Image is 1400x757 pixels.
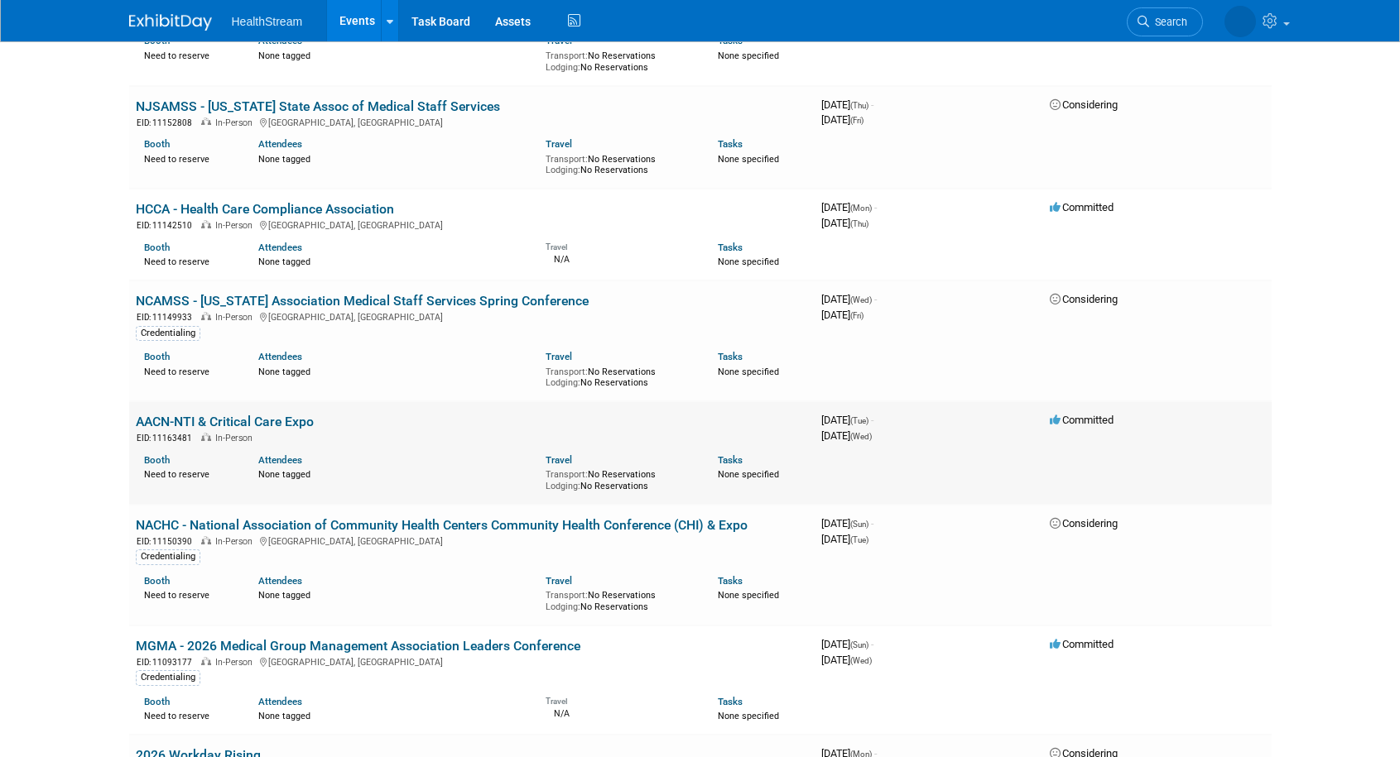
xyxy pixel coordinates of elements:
[136,326,200,341] div: Credentialing
[821,98,873,111] span: [DATE]
[215,536,257,547] span: In-Person
[144,47,234,62] div: Need to reserve
[871,517,873,529] span: -
[258,253,533,268] div: None tagged
[850,295,872,304] span: (Wed)
[136,654,808,668] div: [GEOGRAPHIC_DATA], [GEOGRAPHIC_DATA]
[546,691,693,707] div: Travel
[850,640,868,649] span: (Sun)
[821,309,864,321] span: [DATE]
[144,466,234,481] div: Need to reserve
[718,711,779,721] span: None specified
[144,363,234,378] div: Need to reserve
[718,50,779,61] span: None specified
[136,98,500,114] a: NJSAMSS - [US_STATE] State Assoc of Medical Staff Services
[850,219,868,228] span: (Thu)
[201,657,211,665] img: In-Person Event
[201,433,211,441] img: In-Person Event
[546,367,588,377] span: Transport:
[258,454,302,466] a: Attendees
[850,116,864,125] span: (Fri)
[546,481,580,491] span: Lodging:
[144,575,170,587] a: Booth
[850,204,872,213] span: (Mon)
[821,414,873,426] span: [DATE]
[137,658,199,667] span: EID: 11093177
[201,536,211,544] img: In-Person Event
[850,101,868,110] span: (Thu)
[821,654,872,666] span: [DATE]
[718,351,743,362] a: Tasks
[546,151,693,176] div: No Reservations No Reservations
[258,707,533,722] div: None tagged
[546,363,693,389] div: No Reservations No Reservations
[1050,201,1114,213] span: Committed
[136,115,808,129] div: [GEOGRAPHIC_DATA], [GEOGRAPHIC_DATA]
[821,638,873,650] span: [DATE]
[718,256,779,267] span: None specified
[821,113,864,126] span: [DATE]
[258,587,533,601] div: None tagged
[258,242,302,253] a: Attendees
[136,293,589,309] a: NCAMSS - [US_STATE] Association Medical Staff Services Spring Conference
[546,165,580,175] span: Lodging:
[258,696,302,707] a: Attendees
[215,657,257,668] span: In-Person
[144,151,234,165] div: Need to reserve
[821,533,868,545] span: [DATE]
[1224,6,1256,37] img: Wendy Nixx
[144,253,234,268] div: Need to reserve
[258,575,302,587] a: Attendees
[546,707,693,720] div: N/A
[718,454,743,466] a: Tasks
[201,312,211,320] img: In-Person Event
[821,201,877,213] span: [DATE]
[129,14,212,31] img: ExhibitDay
[258,363,533,378] div: None tagged
[144,587,234,601] div: Need to reserve
[1050,293,1118,305] span: Considering
[137,313,199,322] span: EID: 11149933
[215,433,257,443] span: In-Person
[546,575,572,587] a: Travel
[546,237,693,252] div: Travel
[718,575,743,587] a: Tasks
[718,469,779,480] span: None specified
[1050,414,1114,426] span: Committed
[546,601,580,612] span: Lodging:
[821,293,877,305] span: [DATE]
[201,220,211,228] img: In-Person Event
[718,367,779,377] span: None specified
[136,638,580,654] a: MGMA - 2026 Medical Group Management Association Leaders Conference
[871,414,873,426] span: -
[546,466,693,491] div: No Reservations No Reservations
[144,696,170,707] a: Booth
[546,590,588,601] span: Transport:
[546,469,588,480] span: Transport:
[546,351,572,362] a: Travel
[137,118,199,127] span: EID: 11152808
[546,377,580,388] span: Lodging:
[137,221,199,230] span: EID: 11142510
[1050,638,1114,650] span: Committed
[144,242,170,253] a: Booth
[136,534,808,548] div: [GEOGRAPHIC_DATA], [GEOGRAPHIC_DATA]
[546,47,693,73] div: No Reservations No Reservations
[258,151,533,165] div: None tagged
[850,520,868,529] span: (Sun)
[871,98,873,111] span: -
[871,638,873,650] span: -
[136,517,748,533] a: NACHC - National Association of Community Health Centers Community Health Conference (CHI) & Expo
[850,535,868,544] span: (Tue)
[258,466,533,481] div: None tagged
[850,416,868,425] span: (Tue)
[546,154,588,165] span: Transport:
[136,309,808,323] div: [GEOGRAPHIC_DATA], [GEOGRAPHIC_DATA]
[1050,517,1118,529] span: Considering
[232,15,303,28] span: HealthStream
[718,138,743,150] a: Tasks
[546,587,693,612] div: No Reservations No Reservations
[136,218,808,232] div: [GEOGRAPHIC_DATA], [GEOGRAPHIC_DATA]
[850,656,872,665] span: (Wed)
[136,670,200,685] div: Credentialing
